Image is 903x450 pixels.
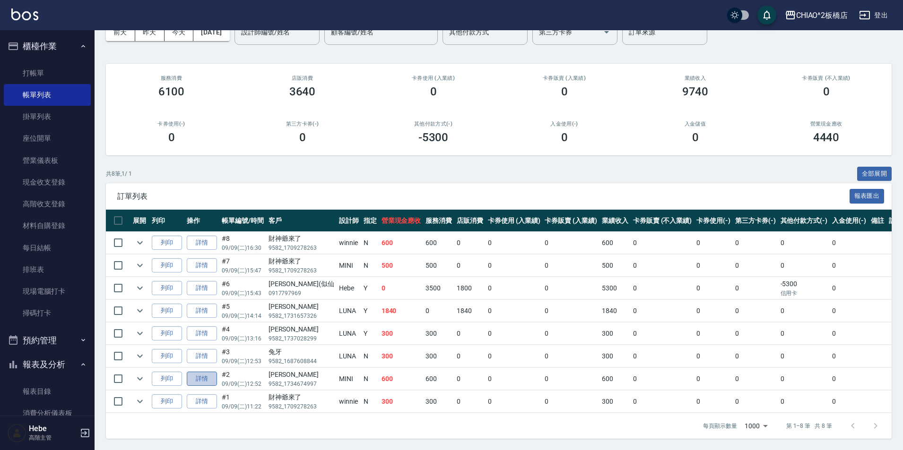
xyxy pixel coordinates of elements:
[599,345,631,367] td: 300
[4,84,91,106] a: 帳單列表
[772,121,880,127] h2: 營業現金應收
[289,85,316,98] h3: 3640
[778,210,830,232] th: 其他付款方式(-)
[361,391,379,413] td: N
[222,312,264,320] p: 09/09 (二) 14:14
[219,323,266,345] td: #4
[219,210,266,232] th: 帳單編號/時間
[599,368,631,390] td: 600
[631,368,694,390] td: 0
[423,210,454,232] th: 服務消費
[561,131,568,144] h3: 0
[781,289,828,297] p: 信用卡
[694,210,733,232] th: 卡券使用(-)
[158,85,185,98] h3: 6100
[219,255,266,277] td: #7
[4,328,91,353] button: 預約管理
[152,236,182,250] button: 列印
[641,75,749,81] h2: 業績收入
[187,281,217,296] a: 詳情
[165,24,194,41] button: 今天
[830,323,868,345] td: 0
[361,232,379,254] td: N
[641,121,749,127] h2: 入金儲值
[486,232,543,254] td: 0
[423,232,454,254] td: 600
[599,391,631,413] td: 300
[222,266,264,275] p: 09/09 (二) 15:47
[857,167,892,181] button: 全部展開
[830,300,868,322] td: 0
[454,345,486,367] td: 0
[379,75,487,81] h2: 卡券使用 (入業績)
[830,368,868,390] td: 0
[248,75,356,81] h2: 店販消費
[778,300,830,322] td: 0
[149,210,184,232] th: 列印
[813,131,840,144] h3: 4440
[631,300,694,322] td: 0
[796,9,848,21] div: CHIAO^2板橋店
[219,368,266,390] td: #2
[187,326,217,341] a: 詳情
[361,368,379,390] td: N
[4,280,91,302] a: 現場電腦打卡
[823,85,830,98] h3: 0
[187,394,217,409] a: 詳情
[423,300,454,322] td: 0
[733,368,778,390] td: 0
[379,345,424,367] td: 300
[4,106,91,127] a: 掛單列表
[510,121,618,127] h2: 入金使用(-)
[486,210,543,232] th: 卡券使用 (入業績)
[222,402,264,411] p: 09/09 (二) 11:22
[269,266,334,275] p: 9582_1709278263
[694,323,733,345] td: 0
[266,210,337,232] th: 客戶
[133,372,147,386] button: expand row
[4,150,91,171] a: 營業儀表板
[269,347,334,357] div: 兔牙
[542,391,599,413] td: 0
[418,131,449,144] h3: -5300
[361,210,379,232] th: 指定
[133,326,147,340] button: expand row
[830,255,868,277] td: 0
[269,370,334,380] div: [PERSON_NAME]
[4,352,91,377] button: 報表及分析
[379,121,487,127] h2: 其他付款方式(-)
[486,277,543,299] td: 0
[778,255,830,277] td: 0
[599,210,631,232] th: 業績收入
[542,345,599,367] td: 0
[542,323,599,345] td: 0
[786,422,832,430] p: 第 1–8 筆 共 8 筆
[133,281,147,295] button: expand row
[337,277,361,299] td: Hebe
[337,368,361,390] td: MINI
[486,345,543,367] td: 0
[269,357,334,365] p: 9582_1687608844
[542,255,599,277] td: 0
[830,391,868,413] td: 0
[152,349,182,364] button: 列印
[542,300,599,322] td: 0
[361,277,379,299] td: Y
[423,255,454,277] td: 500
[599,232,631,254] td: 600
[561,85,568,98] h3: 0
[4,215,91,237] a: 材料自購登錄
[781,6,852,25] button: CHIAO^2板橋店
[542,232,599,254] td: 0
[135,24,165,41] button: 昨天
[454,391,486,413] td: 0
[133,304,147,318] button: expand row
[694,232,733,254] td: 0
[4,237,91,259] a: 每日結帳
[850,189,885,204] button: 報表匯出
[542,210,599,232] th: 卡券販賣 (入業績)
[599,300,631,322] td: 1840
[299,131,306,144] h3: 0
[486,300,543,322] td: 0
[184,210,219,232] th: 操作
